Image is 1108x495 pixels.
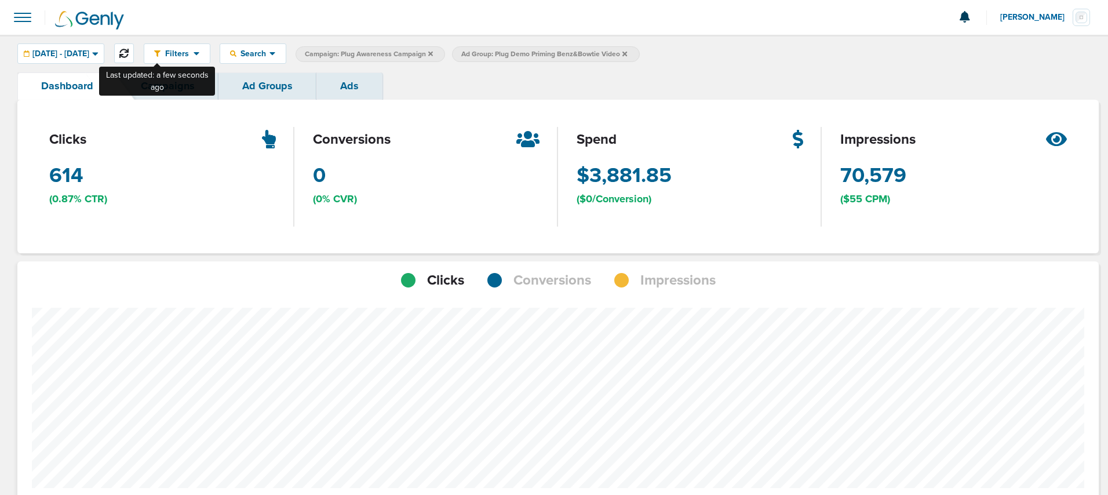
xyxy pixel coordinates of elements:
span: 70,579 [840,161,906,190]
img: Genly [55,11,124,30]
span: clicks [49,130,86,150]
span: 614 [49,161,83,190]
span: Conversions [513,271,591,290]
span: Campaign: Plug Awareness Campaign [305,49,433,59]
span: (0.87% CTR) [49,192,107,206]
span: Clicks [427,271,464,290]
span: spend [577,130,617,150]
span: Filters [161,49,194,59]
a: Ad Groups [218,72,316,100]
a: Ads [316,72,382,100]
div: Last updated: a few seconds ago [99,67,215,96]
span: [PERSON_NAME] [1000,13,1073,21]
a: Dashboard [17,72,117,100]
span: ($55 CPM) [840,192,890,206]
span: [DATE] - [DATE] [32,50,89,58]
span: (0% CVR) [313,192,357,206]
span: $3,881.85 [577,161,672,190]
span: conversions [313,130,391,150]
span: 0 [313,161,326,190]
span: Ad Group: Plug Demo Priming Benz&Bowtie Video [461,49,627,59]
span: Search [236,49,269,59]
span: Impressions [640,271,716,290]
span: impressions [840,130,916,150]
span: ($0/Conversion) [577,192,651,206]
